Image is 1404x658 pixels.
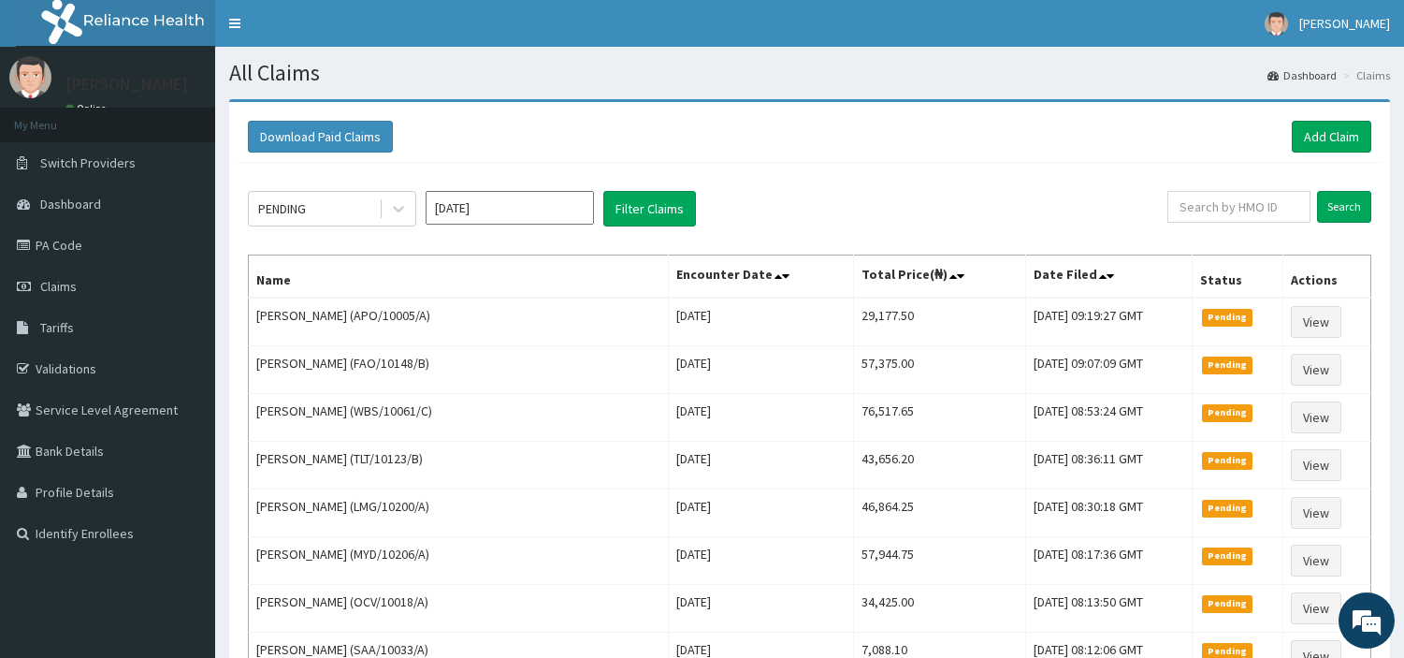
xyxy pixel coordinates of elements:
[668,442,854,490] td: [DATE]
[40,154,136,171] span: Switch Providers
[1202,357,1253,373] span: Pending
[1026,490,1192,537] td: [DATE] 08:30:18 GMT
[1282,256,1370,299] th: Actions
[668,346,854,394] td: [DATE]
[668,585,854,633] td: [DATE]
[1317,191,1371,223] input: Search
[249,442,669,490] td: [PERSON_NAME] (TLT/10123/B)
[1291,545,1341,577] a: View
[65,76,188,93] p: [PERSON_NAME]
[1202,309,1253,326] span: Pending
[249,394,669,442] td: [PERSON_NAME] (WBS/10061/C)
[668,394,854,442] td: [DATE]
[40,196,101,212] span: Dashboard
[1026,585,1192,633] td: [DATE] 08:13:50 GMT
[1292,121,1371,153] a: Add Claim
[854,256,1026,299] th: Total Price(₦)
[1026,537,1192,585] td: [DATE] 08:17:36 GMT
[1267,67,1337,83] a: Dashboard
[1291,592,1341,624] a: View
[1339,67,1390,83] li: Claims
[668,490,854,537] td: [DATE]
[854,442,1026,490] td: 43,656.20
[9,56,51,98] img: User Image
[1026,394,1192,442] td: [DATE] 08:53:24 GMT
[1265,12,1288,36] img: User Image
[854,490,1026,537] td: 46,864.25
[854,346,1026,394] td: 57,375.00
[1202,404,1253,421] span: Pending
[854,394,1026,442] td: 76,517.65
[249,298,669,346] td: [PERSON_NAME] (APO/10005/A)
[603,191,696,227] button: Filter Claims
[1299,15,1390,32] span: [PERSON_NAME]
[65,102,110,115] a: Online
[668,537,854,585] td: [DATE]
[1291,354,1341,386] a: View
[854,585,1026,633] td: 34,425.00
[1291,306,1341,338] a: View
[1291,497,1341,529] a: View
[1202,548,1253,564] span: Pending
[249,585,669,633] td: [PERSON_NAME] (OCV/10018/A)
[1192,256,1282,299] th: Status
[258,199,306,218] div: PENDING
[249,490,669,537] td: [PERSON_NAME] (LMG/10200/A)
[40,278,77,295] span: Claims
[249,256,669,299] th: Name
[1202,595,1253,612] span: Pending
[249,346,669,394] td: [PERSON_NAME] (FAO/10148/B)
[40,319,74,336] span: Tariffs
[668,256,854,299] th: Encounter Date
[1026,256,1192,299] th: Date Filed
[229,61,1390,85] h1: All Claims
[1202,452,1253,469] span: Pending
[1026,298,1192,346] td: [DATE] 09:19:27 GMT
[854,298,1026,346] td: 29,177.50
[248,121,393,153] button: Download Paid Claims
[854,537,1026,585] td: 57,944.75
[1026,346,1192,394] td: [DATE] 09:07:09 GMT
[1291,402,1341,433] a: View
[668,298,854,346] td: [DATE]
[1291,449,1341,481] a: View
[1202,500,1253,517] span: Pending
[249,537,669,585] td: [PERSON_NAME] (MYD/10206/A)
[426,191,594,225] input: Select Month and Year
[1167,191,1310,223] input: Search by HMO ID
[1026,442,1192,490] td: [DATE] 08:36:11 GMT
